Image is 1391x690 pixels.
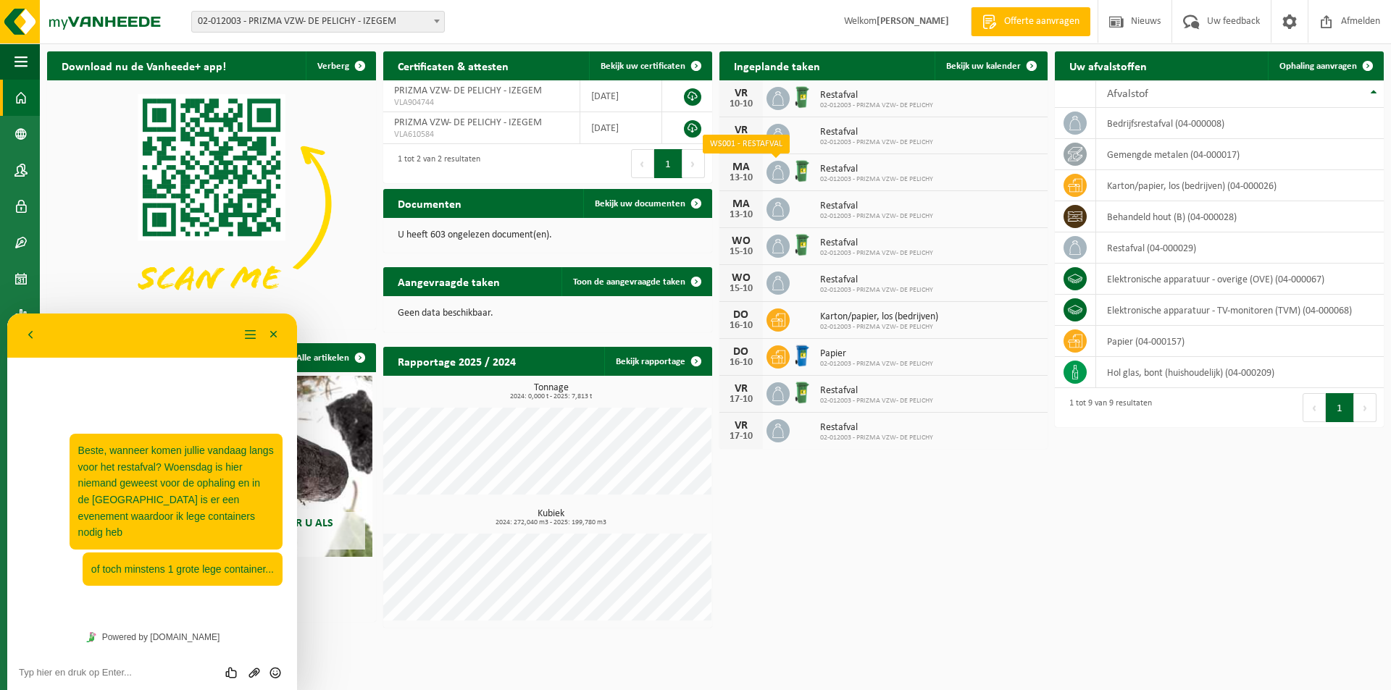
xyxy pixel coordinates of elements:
div: 15-10 [727,284,756,294]
span: Toon de aangevraagde taken [573,277,685,287]
span: Restafval [820,385,933,397]
img: WB-0240-HPE-GN-01 [790,85,814,109]
span: Restafval [820,201,933,212]
div: 10-10 [727,99,756,109]
td: papier (04-000157) [1096,326,1384,357]
span: PRIZMA VZW- DE PELICHY - IZEGEM [394,117,542,128]
span: VLA610584 [394,129,569,140]
button: Previous [1303,393,1326,422]
span: 2024: 0,000 t - 2025: 7,813 t [390,393,712,400]
td: bedrijfsrestafval (04-000008) [1096,108,1384,139]
div: VR [727,420,756,432]
td: [DATE] [580,112,662,144]
td: karton/papier, los (bedrijven) (04-000026) [1096,170,1384,201]
span: Restafval [820,127,933,138]
span: 02-012003 - PRIZMA VZW- DE PELICHY - IZEGEM [191,11,445,33]
h3: Tonnage [390,383,712,400]
span: 2024: 272,040 m3 - 2025: 199,780 m3 [390,519,712,526]
strong: [PERSON_NAME] [877,16,949,27]
button: Previous [631,149,654,178]
span: Papier [820,348,933,360]
td: restafval (04-000029) [1096,232,1384,264]
h2: Uw afvalstoffen [1055,51,1161,80]
img: WB-0240-HPE-GN-01 [790,380,814,405]
div: 10-10 [727,136,756,146]
h2: Documenten [383,189,476,217]
span: Bekijk uw kalender [946,62,1021,71]
td: elektronische apparatuur - TV-monitoren (TVM) (04-000068) [1096,295,1384,326]
span: Restafval [820,237,933,249]
td: behandeld hout (B) (04-000028) [1096,201,1384,232]
button: Upload bestand [236,352,257,366]
h2: Ingeplande taken [719,51,835,80]
h2: Rapportage 2025 / 2024 [383,347,530,375]
img: WB-0240-HPE-BE-01 [790,343,814,368]
div: MA [727,161,756,173]
td: gemengde metalen (04-000017) [1096,139,1384,170]
div: WO [727,272,756,284]
td: elektronische apparatuur - overige (OVE) (04-000067) [1096,264,1384,295]
div: VR [727,383,756,395]
div: MA [727,198,756,210]
div: 13-10 [727,210,756,220]
div: 16-10 [727,321,756,331]
span: Restafval [820,164,933,175]
div: 16-10 [727,358,756,368]
span: 02-012003 - PRIZMA VZW- DE PELICHY [820,397,933,405]
button: 1 [654,149,682,178]
span: Restafval [820,90,933,101]
div: 17-10 [727,432,756,442]
span: 02-012003 - PRIZMA VZW- DE PELICHY [820,323,938,332]
span: Restafval [820,274,933,286]
a: Bekijk uw documenten [583,189,711,218]
button: Next [1354,393,1377,422]
p: Geen data beschikbaar. [398,308,698,319]
a: Toon de aangevraagde taken [561,267,711,296]
div: 15-10 [727,247,756,257]
a: Bekijk uw kalender [935,51,1046,80]
div: Group of buttons [214,352,278,366]
td: [DATE] [580,80,662,112]
a: Alle artikelen [285,343,375,372]
span: Restafval [820,422,933,434]
div: WO [727,235,756,247]
span: Afvalstof [1107,88,1148,100]
img: Tawky_16x16.svg [79,319,89,329]
h3: Kubiek [390,509,712,526]
button: Verberg [306,51,375,80]
div: VR [727,88,756,99]
div: DO [727,346,756,358]
span: PRIZMA VZW- DE PELICHY - IZEGEM [394,85,542,96]
span: Bekijk uw documenten [595,199,685,209]
a: Offerte aanvragen [971,7,1090,36]
div: 13-10 [727,173,756,183]
h2: Download nu de Vanheede+ app! [47,51,241,80]
div: 1 tot 2 van 2 resultaten [390,148,480,180]
img: WB-0240-HPE-GN-01 [790,159,814,183]
span: Bekijk uw certificaten [601,62,685,71]
div: DO [727,309,756,321]
h2: Certificaten & attesten [383,51,523,80]
a: Powered by [DOMAIN_NAME] [73,314,217,333]
span: 02-012003 - PRIZMA VZW- DE PELICHY [820,360,933,369]
iframe: chat widget [7,314,297,690]
img: WB-0240-HPE-GN-01 [790,232,814,257]
a: Ophaling aanvragen [1268,51,1382,80]
button: 1 [1326,393,1354,422]
div: Beoordeel deze chat [214,352,237,366]
span: 02-012003 - PRIZMA VZW- DE PELICHY [820,286,933,295]
span: VLA904744 [394,97,569,109]
div: 1 tot 9 van 9 resultaten [1062,392,1152,424]
span: Karton/papier, los (bedrijven) [820,311,938,323]
p: U heeft 603 ongelezen document(en). [398,230,698,240]
td: hol glas, bont (huishoudelijk) (04-000209) [1096,357,1384,388]
span: Ophaling aanvragen [1279,62,1357,71]
span: 02-012003 - PRIZMA VZW- DE PELICHY [820,249,933,258]
span: 02-012003 - PRIZMA VZW- DE PELICHY [820,138,933,147]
